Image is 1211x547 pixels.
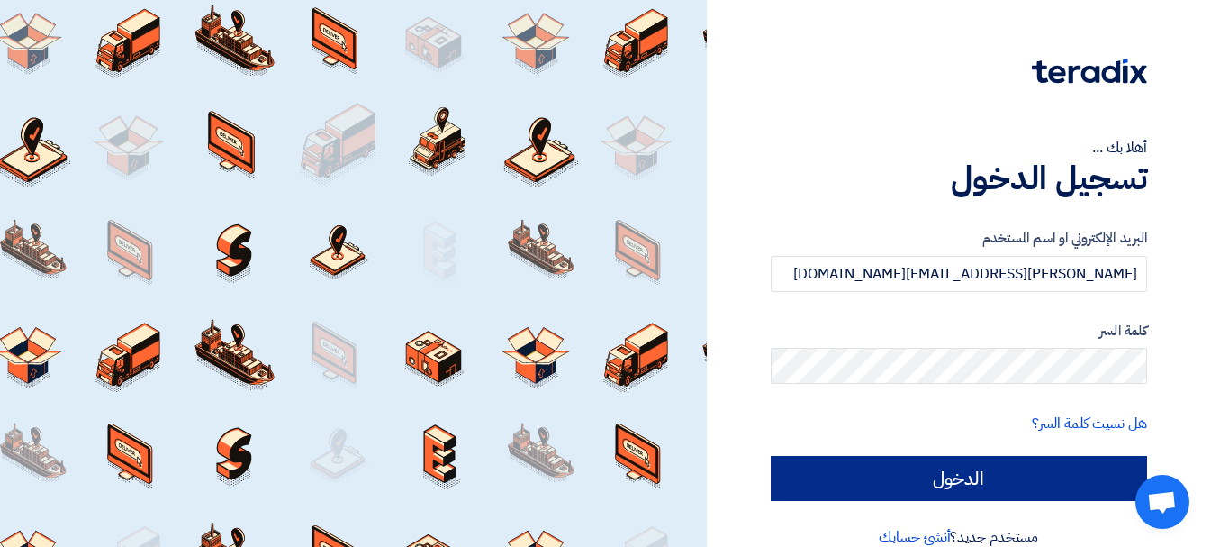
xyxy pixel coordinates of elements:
[1032,59,1147,84] img: Teradix logo
[771,159,1147,198] h1: تسجيل الدخول
[771,456,1147,501] input: الدخول
[771,321,1147,342] label: كلمة السر
[771,256,1147,292] input: أدخل بريد العمل الإلكتروني او اسم المستخدم الخاص بك ...
[771,137,1147,159] div: أهلا بك ...
[771,228,1147,249] label: البريد الإلكتروني او اسم المستخدم
[1032,413,1147,434] a: هل نسيت كلمة السر؟
[1135,475,1189,529] div: دردشة مفتوحة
